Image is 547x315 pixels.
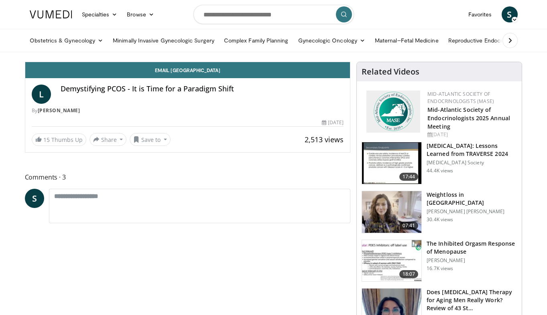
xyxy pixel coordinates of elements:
[427,191,517,207] h3: Weightloss in [GEOGRAPHIC_DATA]
[399,173,419,181] span: 17:44
[89,133,127,146] button: Share
[427,160,517,166] p: [MEDICAL_DATA] Society
[25,189,44,208] a: S
[427,216,453,223] p: 30.4K views
[362,142,421,184] img: 1317c62a-2f0d-4360-bee0-b1bff80fed3c.150x105_q85_crop-smart_upscale.jpg
[77,6,122,22] a: Specialties
[366,91,420,133] img: f382488c-070d-4809-84b7-f09b370f5972.png.150x105_q85_autocrop_double_scale_upscale_version-0.2.png
[399,270,419,278] span: 18:07
[427,257,517,264] p: [PERSON_NAME]
[427,168,453,174] p: 44.4K views
[427,240,517,256] h3: The Inhibited Orgasm Response of Menopause
[108,32,219,48] a: Minimally Invasive Gynecologic Surgery
[362,240,517,282] a: 18:07 The Inhibited Orgasm Response of Menopause [PERSON_NAME] 16.7K views
[43,136,50,143] span: 15
[427,131,515,138] div: [DATE]
[25,32,108,48] a: Obstetrics & Gynecology
[427,91,494,105] a: Mid-Atlantic Society of Endocrinologists (MASE)
[502,6,518,22] a: S
[427,208,517,215] p: [PERSON_NAME] [PERSON_NAME]
[293,32,370,48] a: Gynecologic Oncology
[25,172,351,182] span: Comments 3
[32,85,51,104] a: L
[464,6,497,22] a: Favorites
[130,133,171,146] button: Save to
[305,135,344,144] span: 2,513 views
[38,107,80,114] a: [PERSON_NAME]
[32,107,344,114] div: By
[427,288,517,312] h3: Does [MEDICAL_DATA] Therapy for Aging Men Really Work? Review of 43 St…
[322,119,344,126] div: [DATE]
[30,10,72,18] img: VuMedi Logo
[362,67,419,77] h4: Related Videos
[427,265,453,272] p: 16.7K views
[362,142,517,184] a: 17:44 [MEDICAL_DATA]: Lessons Learned from TRAVERSE 2024 [MEDICAL_DATA] Society 44.4K views
[61,85,344,93] h4: Demystifying PCOS - It is Time for a Paradigm Shift
[122,6,159,22] a: Browse
[362,191,421,233] img: 9983fed1-7565-45be-8934-aef1103ce6e2.150x105_q85_crop-smart_upscale.jpg
[427,106,510,130] a: Mid-Atlantic Society of Endocrinologists 2025 Annual Meeting
[399,222,419,230] span: 07:41
[362,191,517,233] a: 07:41 Weightloss in [GEOGRAPHIC_DATA] [PERSON_NAME] [PERSON_NAME] 30.4K views
[32,133,86,146] a: 15 Thumbs Up
[370,32,443,48] a: Maternal–Fetal Medicine
[25,62,350,78] a: Email [GEOGRAPHIC_DATA]
[219,32,293,48] a: Complex Family Planning
[427,142,517,158] h3: [MEDICAL_DATA]: Lessons Learned from TRAVERSE 2024
[193,5,354,24] input: Search topics, interventions
[362,240,421,282] img: 283c0f17-5e2d-42ba-a87c-168d447cdba4.150x105_q85_crop-smart_upscale.jpg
